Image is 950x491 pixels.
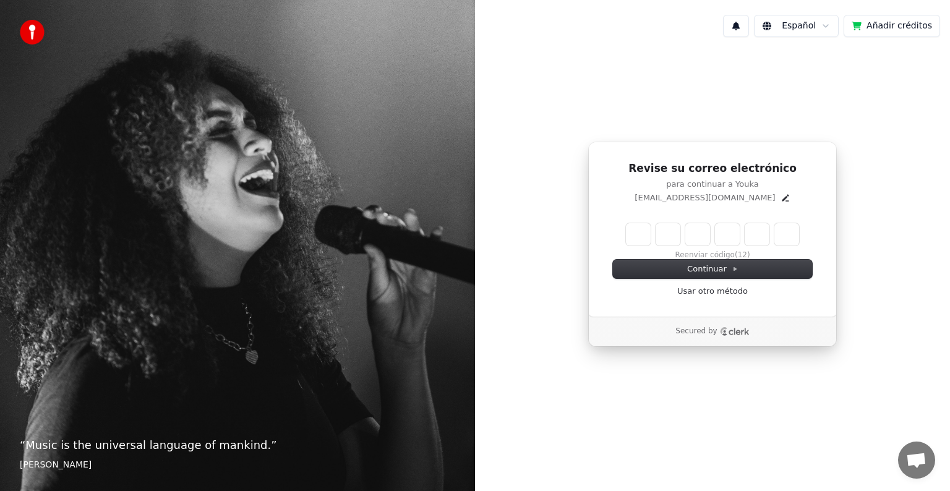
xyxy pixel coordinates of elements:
input: Enter verification code [626,223,799,246]
p: [EMAIL_ADDRESS][DOMAIN_NAME] [635,192,775,203]
img: youka [20,20,45,45]
button: Añadir créditos [844,15,940,37]
p: “ Music is the universal language of mankind. ” [20,437,455,454]
h1: Revise su correo electrónico [613,161,812,176]
p: para continuar a Youka [613,179,812,190]
a: Usar otro método [677,286,748,297]
span: Continuar [687,263,738,275]
p: Secured by [675,327,717,336]
button: Continuar [613,260,812,278]
footer: [PERSON_NAME] [20,459,455,471]
button: Edit [781,193,790,203]
a: Chat abierto [898,442,935,479]
a: Clerk logo [720,327,750,336]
